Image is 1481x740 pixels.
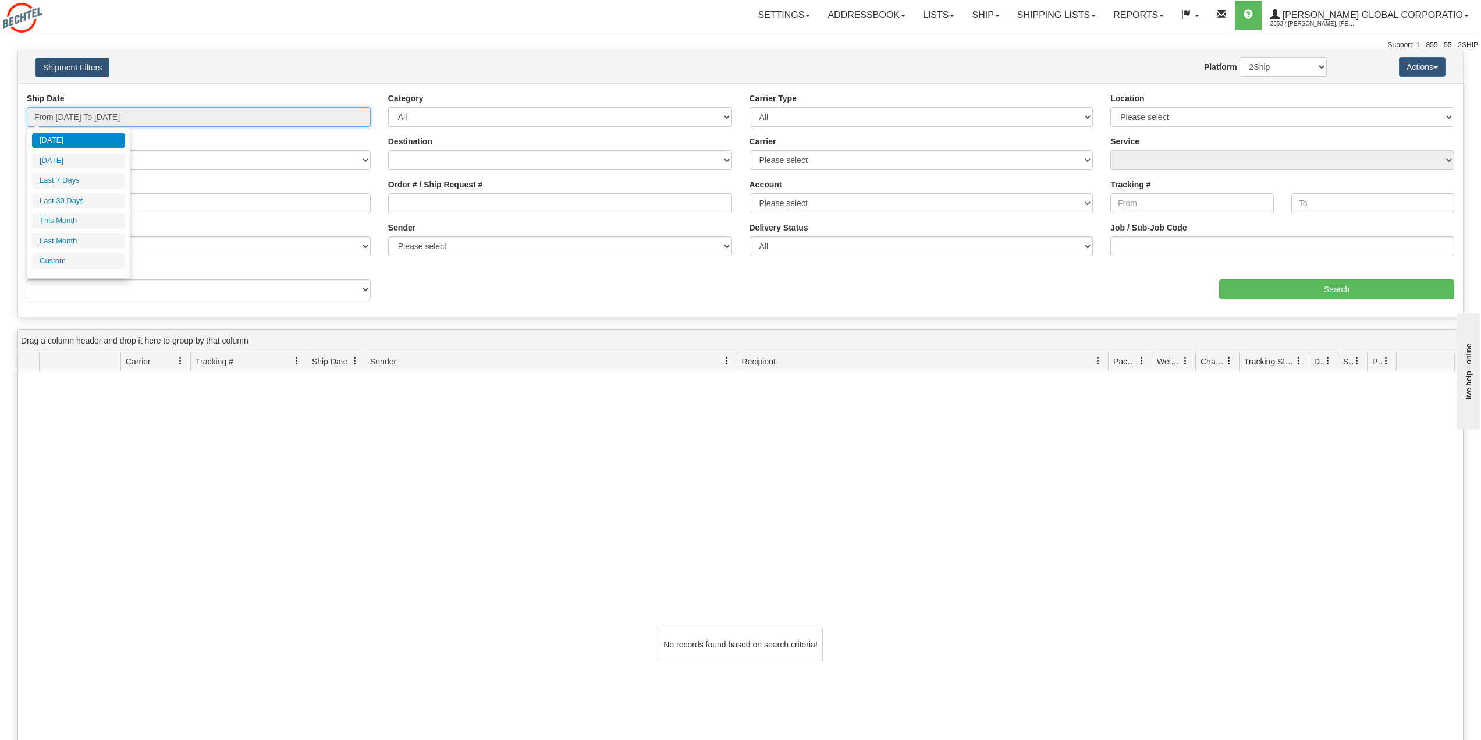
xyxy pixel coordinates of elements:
[345,351,365,371] a: Ship Date filter column settings
[1291,193,1454,213] input: To
[32,133,125,148] li: [DATE]
[1204,61,1237,73] label: Platform
[659,628,823,661] div: No records found based on search criteria!
[1219,279,1454,299] input: Search
[1110,136,1139,147] label: Service
[1347,351,1367,371] a: Shipment Issues filter column settings
[1262,1,1478,30] a: [PERSON_NAME] Global Corporatio 2553 / [PERSON_NAME], [PERSON_NAME]
[1110,193,1273,213] input: From
[1201,356,1225,367] span: Charge
[750,93,797,104] label: Carrier Type
[914,1,963,30] a: Lists
[1343,356,1353,367] span: Shipment Issues
[9,10,108,19] div: live help - online
[32,173,125,189] li: Last 7 Days
[1110,93,1144,104] label: Location
[126,356,151,367] span: Carrier
[750,179,782,190] label: Account
[312,356,347,367] span: Ship Date
[1270,18,1358,30] span: 2553 / [PERSON_NAME], [PERSON_NAME]
[32,213,125,229] li: This Month
[1132,351,1152,371] a: Packages filter column settings
[1314,356,1324,367] span: Delivery Status
[1289,351,1309,371] a: Tracking Status filter column settings
[1157,356,1181,367] span: Weight
[3,40,1478,50] div: Support: 1 - 855 - 55 - 2SHIP
[388,179,483,190] label: Order # / Ship Request #
[1110,179,1150,190] label: Tracking #
[196,356,233,367] span: Tracking #
[963,1,1008,30] a: Ship
[370,356,396,367] span: Sender
[32,153,125,169] li: [DATE]
[1088,351,1108,371] a: Recipient filter column settings
[18,330,1463,352] div: grid grouping header
[1175,351,1195,371] a: Weight filter column settings
[750,136,776,147] label: Carrier
[1219,351,1239,371] a: Charge filter column settings
[1399,57,1446,77] button: Actions
[27,93,65,104] label: Ship Date
[1372,356,1382,367] span: Pickup Status
[1280,10,1463,20] span: [PERSON_NAME] Global Corporatio
[1454,310,1480,429] iframe: chat widget
[388,93,424,104] label: Category
[819,1,914,30] a: Addressbook
[1113,356,1138,367] span: Packages
[1318,351,1338,371] a: Delivery Status filter column settings
[749,1,819,30] a: Settings
[287,351,307,371] a: Tracking # filter column settings
[717,351,737,371] a: Sender filter column settings
[32,233,125,249] li: Last Month
[32,193,125,209] li: Last 30 Days
[171,351,190,371] a: Carrier filter column settings
[1008,1,1104,30] a: Shipping lists
[1244,356,1295,367] span: Tracking Status
[750,222,808,233] label: Delivery Status
[1104,1,1173,30] a: Reports
[32,253,125,269] li: Custom
[388,222,415,233] label: Sender
[35,58,109,77] button: Shipment Filters
[742,356,776,367] span: Recipient
[1110,222,1187,233] label: Job / Sub-Job Code
[388,136,432,147] label: Destination
[3,3,42,33] img: logo2553.jpg
[1376,351,1396,371] a: Pickup Status filter column settings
